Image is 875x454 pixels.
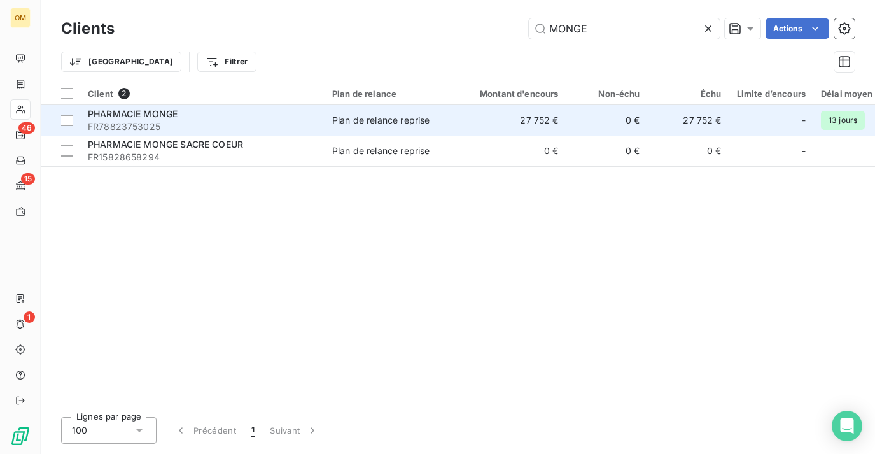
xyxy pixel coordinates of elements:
div: Montant d'encours [465,89,559,99]
td: 0 € [566,136,648,166]
button: Précédent [167,417,244,444]
button: Filtrer [197,52,256,72]
img: Logo LeanPay [10,426,31,446]
div: Limite d’encours [737,89,806,99]
span: PHARMACIE MONGE SACRE COEUR [88,139,243,150]
input: Rechercher [529,18,720,39]
div: OM [10,8,31,28]
td: 0 € [648,136,729,166]
span: 13 jours [821,111,865,130]
span: 2 [118,88,130,99]
div: Plan de relance reprise [332,114,430,127]
span: Client [88,89,113,99]
span: FR15828658294 [88,151,317,164]
div: Plan de relance reprise [332,145,430,157]
td: 27 752 € [457,105,566,136]
h3: Clients [61,17,115,40]
button: [GEOGRAPHIC_DATA] [61,52,181,72]
div: Plan de relance [332,89,449,99]
span: FR78823753025 [88,120,317,133]
span: 1 [24,311,35,323]
button: Suivant [262,417,326,444]
td: 0 € [566,105,648,136]
span: 15 [21,173,35,185]
span: - [802,145,806,157]
button: Actions [766,18,829,39]
td: 27 752 € [648,105,729,136]
td: 0 € [457,136,566,166]
span: PHARMACIE MONGE [88,108,178,119]
div: Non-échu [574,89,640,99]
span: - [802,114,806,127]
div: Open Intercom Messenger [832,411,862,441]
button: 1 [244,417,262,444]
span: 46 [18,122,35,134]
span: 1 [251,424,255,437]
div: Échu [655,89,722,99]
span: 100 [72,424,87,437]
